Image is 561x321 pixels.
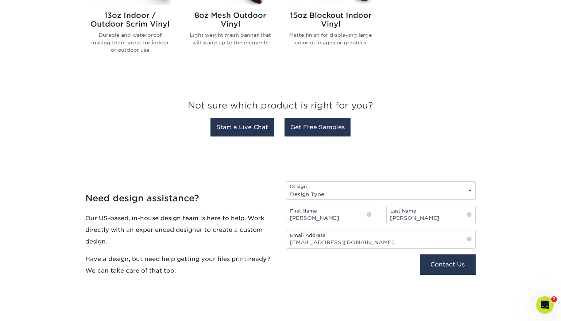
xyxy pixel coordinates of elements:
[420,254,476,275] button: Contact Us
[2,299,62,318] iframe: Google Customer Reviews
[210,118,274,136] a: Start a Live Chat
[85,253,275,277] p: Have a design, but need help getting your files print-ready? We can take care of that too.
[189,31,272,46] p: Light weight mesh banner that will stand up to the elements
[286,254,397,283] iframe: reCAPTCHA
[89,11,171,28] h2: 13oz Indoor / Outdoor Scrim Vinyl
[189,11,272,28] h2: 8oz Mesh Outdoor Vinyl
[85,95,476,120] h3: Not sure which product is right for you?
[89,31,171,53] p: Durable and waterproof making them great for indoor or outdoor use
[85,213,275,247] p: Our US-based, in-house design team is here to help. Work directly with an experienced designer to...
[551,296,557,302] span: 2
[289,11,372,28] h2: 15oz Blockout Indoor Vinyl
[85,193,275,204] h4: Need design assistance?
[289,31,372,46] p: Matte finish for displaying large colorful images or graphics
[536,296,554,314] iframe: Intercom live chat
[285,118,351,136] a: Get Free Samples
